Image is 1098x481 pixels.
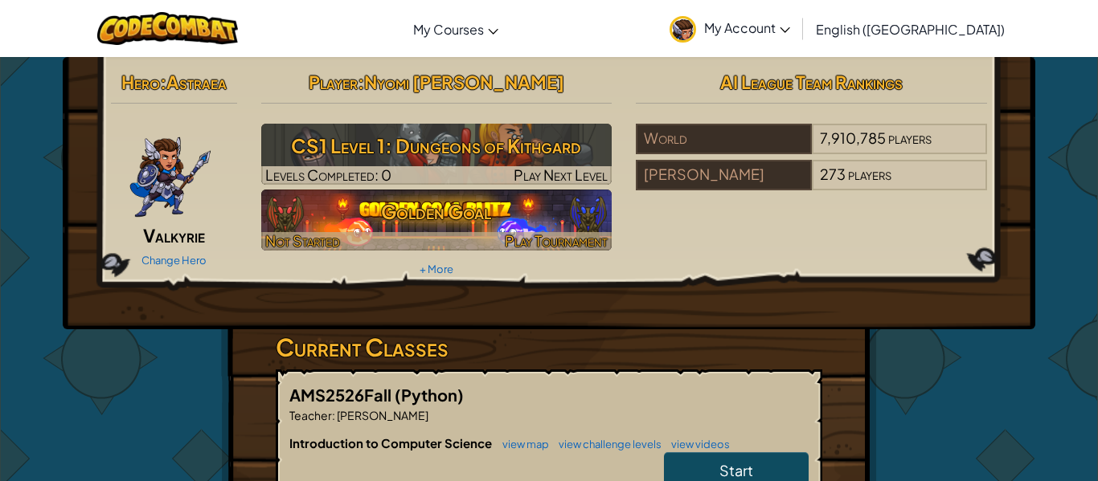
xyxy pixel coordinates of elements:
[719,461,753,479] span: Start
[335,408,428,422] span: [PERSON_NAME]
[820,165,846,183] span: 273
[670,16,696,43] img: avatar
[551,438,662,450] a: view challenge levels
[358,71,364,93] span: :
[261,128,613,164] h3: CS1 Level 1: Dungeons of Kithgard
[332,408,335,422] span: :
[160,71,166,93] span: :
[704,19,790,36] span: My Account
[395,385,464,405] span: (Python)
[289,408,332,422] span: Teacher
[265,231,340,250] span: Not Started
[420,263,453,275] a: + More
[662,3,798,54] a: My Account
[413,21,484,38] span: My Courses
[276,329,822,365] h3: Current Classes
[636,139,987,157] a: World7,910,785players
[129,124,212,220] img: ValkyriePose.png
[97,12,238,45] img: CodeCombat logo
[265,165,391,184] span: Levels Completed: 0
[364,71,564,93] span: Nyomi [PERSON_NAME]
[720,71,903,93] span: AI League Team Rankings
[505,231,608,250] span: Play Tournament
[636,160,811,190] div: [PERSON_NAME]
[261,190,613,251] a: Golden GoalNot StartedPlay Tournament
[848,165,891,183] span: players
[121,71,160,93] span: Hero
[663,438,730,450] a: view videos
[261,124,613,185] a: Play Next Level
[261,190,613,251] img: Golden Goal
[289,385,395,405] span: AMS2526Fall
[494,438,549,450] a: view map
[141,254,207,267] a: Change Hero
[636,124,811,154] div: World
[816,21,1005,38] span: English ([GEOGRAPHIC_DATA])
[261,194,613,230] h3: Golden Goal
[636,175,987,194] a: [PERSON_NAME]273players
[143,224,205,247] span: Valkyrie
[820,128,886,147] span: 7,910,785
[405,7,506,51] a: My Courses
[808,7,1013,51] a: English ([GEOGRAPHIC_DATA])
[166,71,227,93] span: Astraea
[514,165,608,184] span: Play Next Level
[261,124,613,185] img: CS1 Level 1: Dungeons of Kithgard
[888,128,932,147] span: players
[309,71,358,93] span: Player
[289,435,494,450] span: Introduction to Computer Science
